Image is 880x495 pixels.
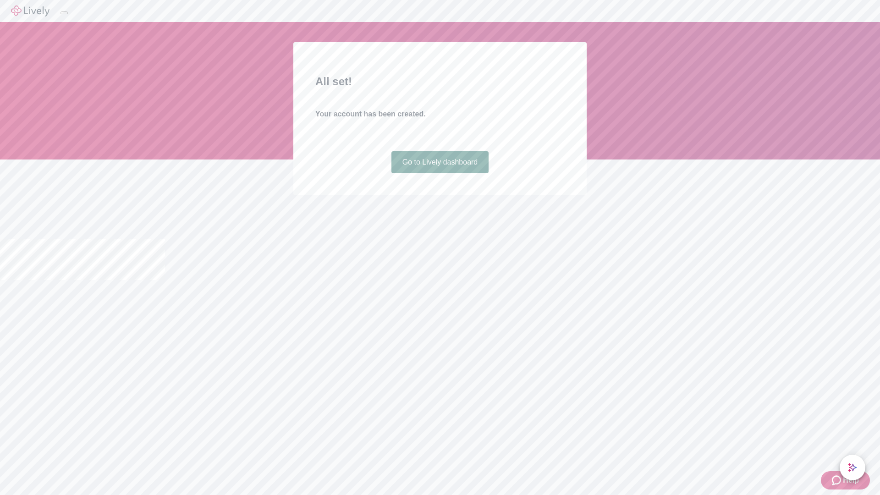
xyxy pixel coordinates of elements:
[832,475,843,486] svg: Zendesk support icon
[821,471,870,489] button: Zendesk support iconHelp
[60,11,68,14] button: Log out
[391,151,489,173] a: Go to Lively dashboard
[315,109,565,120] h4: Your account has been created.
[843,475,859,486] span: Help
[11,5,49,16] img: Lively
[840,455,865,480] button: chat
[848,463,857,472] svg: Lively AI Assistant
[315,73,565,90] h2: All set!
